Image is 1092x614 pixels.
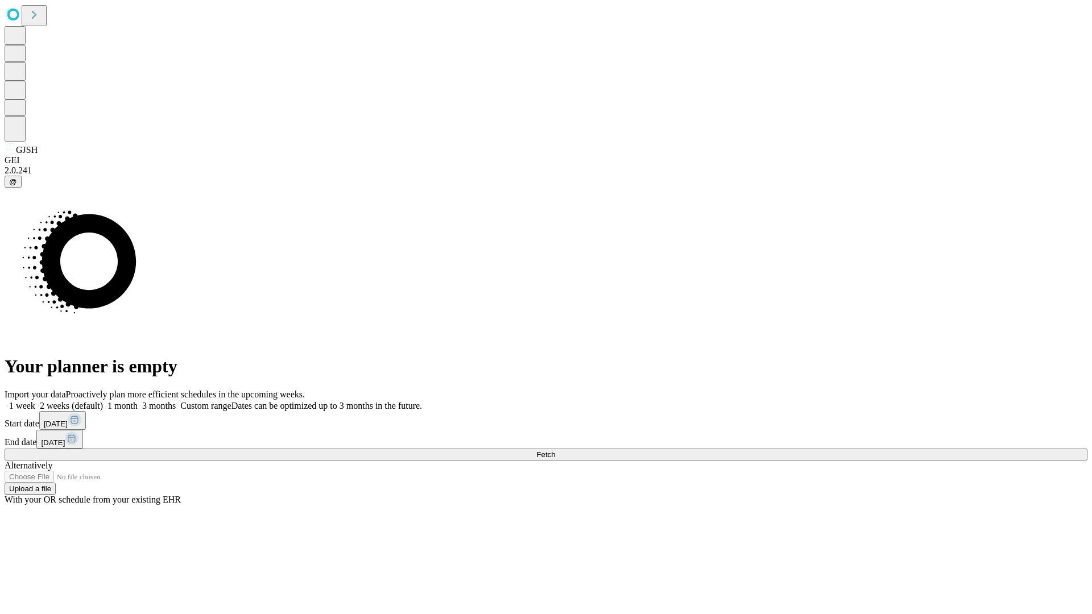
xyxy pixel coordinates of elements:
span: Alternatively [5,460,52,470]
span: Custom range [180,401,231,410]
div: 2.0.241 [5,165,1087,176]
span: Import your data [5,389,66,399]
span: @ [9,177,17,186]
button: [DATE] [39,411,86,430]
span: GJSH [16,145,38,155]
span: With your OR schedule from your existing EHR [5,495,181,504]
div: GEI [5,155,1087,165]
button: [DATE] [36,430,83,449]
span: Fetch [536,450,555,459]
span: 1 week [9,401,35,410]
span: 3 months [142,401,176,410]
button: Fetch [5,449,1087,460]
span: [DATE] [44,420,68,428]
span: Dates can be optimized up to 3 months in the future. [231,401,422,410]
span: [DATE] [41,438,65,447]
div: Start date [5,411,1087,430]
span: 1 month [107,401,138,410]
span: 2 weeks (default) [40,401,103,410]
div: End date [5,430,1087,449]
button: Upload a file [5,483,56,495]
span: Proactively plan more efficient schedules in the upcoming weeks. [66,389,305,399]
button: @ [5,176,22,188]
h1: Your planner is empty [5,356,1087,377]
